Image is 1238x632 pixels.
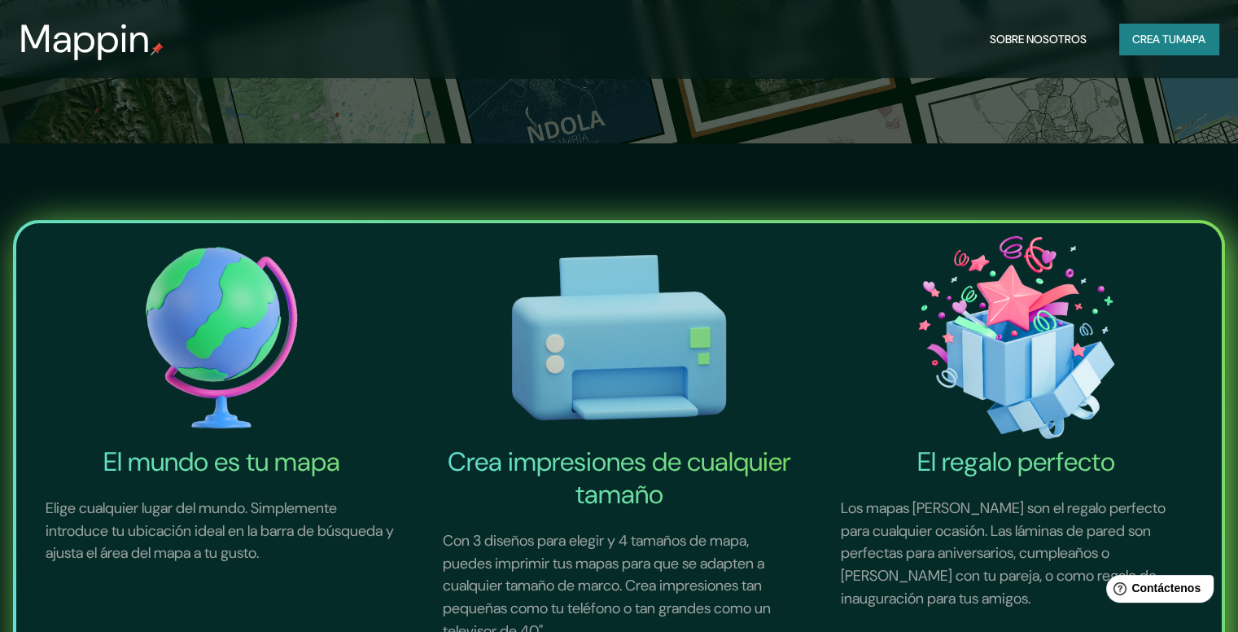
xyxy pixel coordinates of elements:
[983,24,1093,55] button: Sobre nosotros
[990,32,1087,46] font: Sobre nosotros
[20,13,151,64] font: Mappin
[151,42,164,55] img: pin de mapeo
[1132,32,1176,46] font: Crea tu
[447,445,790,511] font: Crea impresiones de cualquier tamaño
[821,230,1212,446] img: El icono del regalo perfecto
[841,498,1166,608] font: Los mapas [PERSON_NAME] son el regalo perfecto para cualquier ocasión. Las láminas de pared son p...
[423,230,814,446] img: Crea impresiones de cualquier tamaño-icono
[26,230,417,446] img: El mundo es tu icono de mapa
[46,498,394,563] font: Elige cualquier lugar del mundo. Simplemente introduce tu ubicación ideal en la barra de búsqueda...
[1176,32,1205,46] font: mapa
[103,445,340,479] font: El mundo es tu mapa
[917,445,1115,479] font: El regalo perfecto
[1119,24,1218,55] button: Crea tumapa
[1093,568,1220,614] iframe: Lanzador de widgets de ayuda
